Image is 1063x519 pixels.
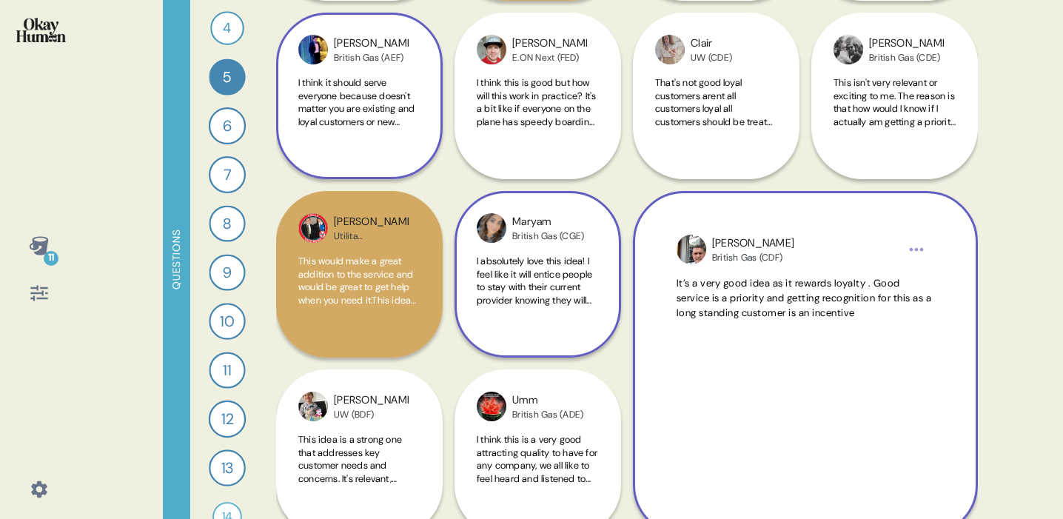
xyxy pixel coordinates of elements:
div: 11 [209,352,245,388]
div: [PERSON_NAME] [334,214,409,230]
span: This isn't very relevant or exciting to me. The reason is that how would I know if I actually am ... [834,76,956,154]
div: Clair [691,36,732,52]
span: I think it should serve everyone because doesn't matter you are existing and loyal customers or n... [298,76,415,167]
span: That's not good loyal customers arent all customers loyal all customers should be treat the same ... [655,76,772,167]
img: profilepic_30898730046440589.jpg [834,35,863,64]
div: 6 [209,107,246,144]
div: 9 [209,254,245,290]
span: I think this is good but how will this work in practice? It's a bit like if everyone on the plane... [477,76,596,154]
div: [PERSON_NAME] [512,36,587,52]
div: Maryam [512,214,584,230]
div: 12 [209,401,246,438]
span: I absolutely love this idea! I feel like it will entice people to stay with their current provide... [477,255,592,332]
span: It’s a very good idea as it rewards loyalty . Good service is a priority and getting recognition ... [677,277,932,320]
div: British Gas (CDE) [869,52,944,64]
div: Utilita ([PERSON_NAME]) [334,230,409,242]
div: 10 [209,303,245,339]
img: profilepic_24306208415667630.jpg [477,35,506,64]
img: okayhuman.3b1b6348.png [16,18,66,42]
div: British Gas (ADE) [512,409,583,421]
span: I think this is a very good attracting quality to have for any company, we all like to feel heard... [477,433,597,511]
div: Umm [512,392,583,409]
div: 5 [209,58,245,95]
div: 13 [209,449,246,486]
div: E.ON Next (FED) [512,52,587,64]
div: 11 [44,251,58,266]
img: profilepic_24348691424788812.jpg [477,392,506,421]
div: [PERSON_NAME] [869,36,944,52]
div: [PERSON_NAME] [334,36,409,52]
img: profilepic_24514310818200650.jpg [298,35,328,64]
img: profilepic_24268223266171826.jpg [298,213,328,243]
img: profilepic_24483260541305235.jpg [477,213,506,243]
div: UW (CDE) [691,52,732,64]
div: 8 [209,205,245,241]
img: profilepic_24214248594926285.jpg [677,235,706,264]
span: This would make a great addition to the service and would be great to get help when you need it.T... [298,255,416,332]
div: British Gas (CGE) [512,230,584,242]
div: British Gas (CDF) [712,252,794,264]
div: 4 [210,11,244,45]
div: [PERSON_NAME] [334,392,409,409]
div: [PERSON_NAME] [712,235,794,252]
div: UW (BDF) [334,409,409,421]
img: profilepic_24405104469178081.jpg [655,35,685,64]
div: 7 [209,156,246,193]
img: profilepic_31527073623546326.jpg [298,392,328,421]
div: British Gas (AEF) [334,52,409,64]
